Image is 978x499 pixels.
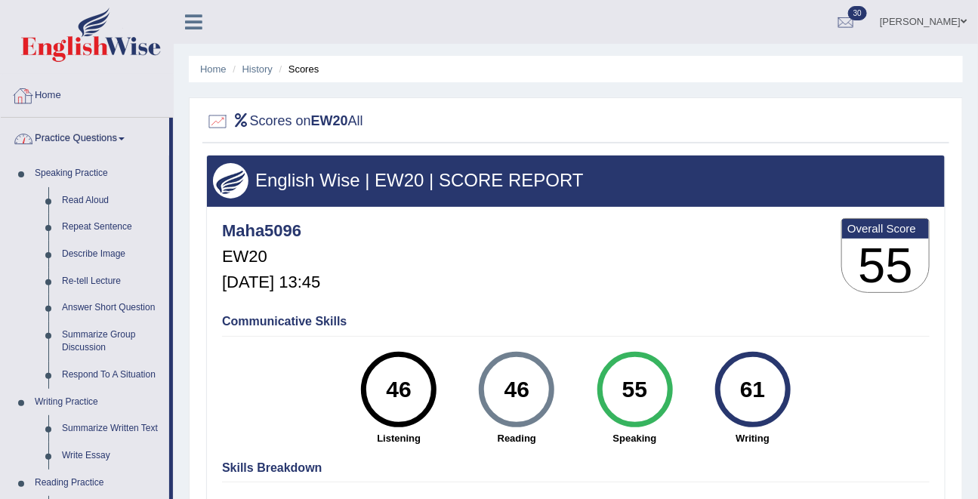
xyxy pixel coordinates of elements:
[55,214,169,241] a: Repeat Sentence
[28,160,169,187] a: Speaking Practice
[55,268,169,295] a: Re-tell Lecture
[842,239,929,293] h3: 55
[55,442,169,470] a: Write Essay
[55,362,169,389] a: Respond To A Situation
[55,294,169,322] a: Answer Short Question
[583,431,686,445] strong: Speaking
[55,187,169,214] a: Read Aloud
[1,118,169,156] a: Practice Questions
[725,358,780,421] div: 61
[55,241,169,268] a: Describe Image
[28,470,169,497] a: Reading Practice
[372,358,427,421] div: 46
[242,63,273,75] a: History
[347,431,450,445] strong: Listening
[213,171,939,190] h3: English Wise | EW20 | SCORE REPORT
[607,358,662,421] div: 55
[222,248,320,266] h5: EW20
[276,62,319,76] li: Scores
[55,415,169,442] a: Summarize Written Text
[848,6,867,20] span: 30
[222,222,320,240] h4: Maha5096
[489,358,545,421] div: 46
[847,222,924,235] b: Overall Score
[465,431,568,445] strong: Reading
[28,389,169,416] a: Writing Practice
[55,322,169,362] a: Summarize Group Discussion
[222,273,320,291] h5: [DATE] 13:45
[222,315,930,328] h4: Communicative Skills
[213,163,248,199] img: wings.png
[311,113,348,128] b: EW20
[222,461,930,475] h4: Skills Breakdown
[200,63,227,75] a: Home
[702,431,804,445] strong: Writing
[1,75,173,112] a: Home
[206,110,363,133] h2: Scores on All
